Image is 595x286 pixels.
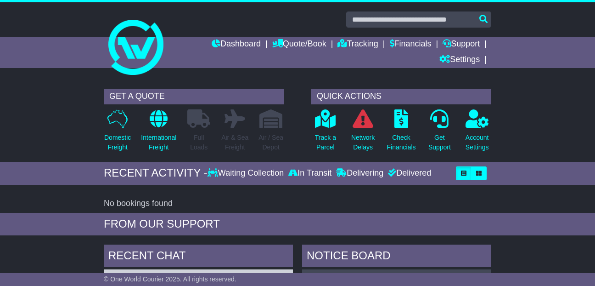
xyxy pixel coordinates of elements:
[221,133,248,152] p: Air & Sea Freight
[104,245,293,269] div: RECENT CHAT
[208,168,286,178] div: Waiting Collection
[104,275,236,283] span: © One World Courier 2025. All rights reserved.
[334,168,386,178] div: Delivering
[387,133,416,152] p: Check Financials
[390,37,432,52] a: Financials
[428,133,451,152] p: Get Support
[302,245,491,269] div: NOTICE BOARD
[140,109,177,157] a: InternationalFreight
[104,109,131,157] a: DomesticFreight
[104,217,491,231] div: FROM OUR SUPPORT
[428,109,451,157] a: GetSupport
[387,109,416,157] a: CheckFinancials
[439,52,480,68] a: Settings
[212,37,261,52] a: Dashboard
[104,166,208,180] div: RECENT ACTIVITY -
[351,109,375,157] a: NetworkDelays
[104,133,131,152] p: Domestic Freight
[466,133,489,152] p: Account Settings
[104,199,491,209] div: No bookings found
[187,133,210,152] p: Full Loads
[272,37,326,52] a: Quote/Book
[104,89,284,104] div: GET A QUOTE
[141,133,176,152] p: International Freight
[443,37,480,52] a: Support
[337,37,378,52] a: Tracking
[351,133,375,152] p: Network Delays
[258,133,283,152] p: Air / Sea Depot
[314,109,337,157] a: Track aParcel
[311,89,491,104] div: QUICK ACTIONS
[286,168,334,178] div: In Transit
[465,109,489,157] a: AccountSettings
[315,133,336,152] p: Track a Parcel
[386,168,431,178] div: Delivered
